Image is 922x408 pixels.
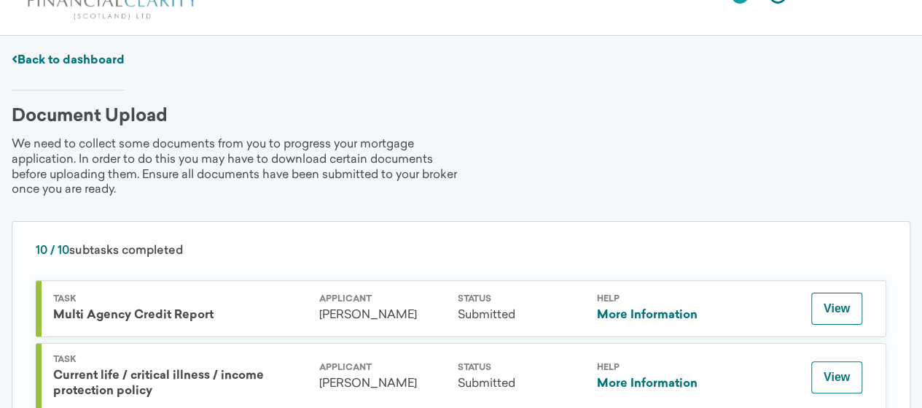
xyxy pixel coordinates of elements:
div: Status [458,295,585,304]
div: subtasks completed [36,245,886,257]
a: More Information [596,309,697,321]
div: Task [53,295,308,304]
div: Current life / critical illness / income protection policy [53,369,308,399]
div: Document Upload [12,108,168,126]
a: Back to dashboard [12,55,125,66]
div: Submitted [458,377,585,392]
div: Task [53,355,308,364]
div: Status [458,363,585,372]
div: We need to collect some documents from you to progress your mortgage application. In order to do ... [12,137,461,198]
a: More Information [596,378,697,390]
div: Help [596,363,723,372]
div: Applicant [319,363,446,372]
div: Submitted [458,308,585,323]
div: Applicant [319,295,446,304]
button: View [811,361,862,393]
div: [PERSON_NAME] [319,308,446,323]
span: 10 / 10 [36,245,69,257]
div: Help [596,295,723,304]
div: [PERSON_NAME] [319,377,446,392]
button: View [811,293,862,325]
div: Multi Agency Credit Report [53,308,308,323]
